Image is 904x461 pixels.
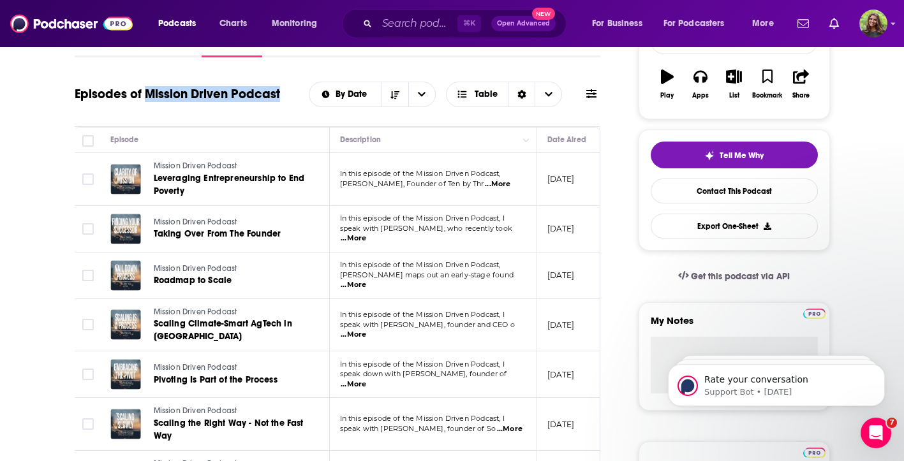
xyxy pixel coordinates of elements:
a: Contact This Podcast [651,179,818,203]
span: Table [475,90,498,99]
p: [DATE] [547,173,575,184]
button: Open AdvancedNew [491,16,556,31]
img: Podchaser Pro [803,309,826,319]
p: [DATE] [547,270,575,281]
span: Mission Driven Podcast [154,161,237,170]
a: Charts [211,13,255,34]
span: ...More [497,424,522,434]
span: Mission Driven Podcast [154,264,237,273]
span: Open Advanced [497,20,550,27]
button: Show profile menu [859,10,887,38]
button: Apps [684,61,717,107]
a: Mission Driven Podcast [154,362,306,374]
button: open menu [309,90,382,99]
a: Pro website [803,307,826,319]
button: open menu [655,13,743,34]
a: Mission Driven Podcast [154,263,306,275]
button: Column Actions [519,133,534,148]
span: speak with [PERSON_NAME], founder and CEO o [340,320,515,329]
span: speak with [PERSON_NAME], who recently took [340,224,512,233]
span: Roadmap to Scale [154,275,232,286]
p: [DATE] [547,223,575,234]
div: Sort Direction [508,82,535,106]
div: Search podcasts, credits, & more... [354,9,579,38]
a: Get this podcast via API [668,261,801,292]
span: Taking Over From The Founder [154,228,281,239]
span: More [752,15,774,33]
span: Scaling Climate-Smart AgTech in [GEOGRAPHIC_DATA] [154,318,292,342]
span: For Business [592,15,642,33]
span: By Date [336,90,371,99]
a: Scaling Climate-Smart AgTech in [GEOGRAPHIC_DATA] [154,318,307,343]
a: Mission Driven Podcast [154,406,307,417]
button: open menu [149,13,212,34]
img: Podchaser Pro [803,448,826,458]
span: Leveraging Entrepreneurship to End Poverty [154,173,305,196]
a: Show notifications dropdown [792,13,814,34]
h2: Choose View [446,82,563,107]
a: Mission Driven Podcast [154,307,307,318]
img: User Profile [859,10,887,38]
span: speak with [PERSON_NAME], founder of So [340,424,496,433]
p: [DATE] [547,419,575,430]
span: Toggle select row [82,369,94,380]
input: Search podcasts, credits, & more... [377,13,457,34]
span: In this episode of the Mission Driven Podcast, I [340,360,505,369]
span: Mission Driven Podcast [154,217,237,226]
button: Export One-Sheet [651,214,818,238]
span: In this episode of the Mission Driven Podcast, I [340,414,505,423]
a: Leveraging Entrepreneurship to End Poverty [154,172,307,198]
span: Pivoting Is Part of the Process [154,374,278,385]
span: Monitoring [272,15,317,33]
span: Mission Driven Podcast [154,307,237,316]
a: Mission Driven Podcast [154,217,306,228]
button: open menu [263,13,334,34]
a: Taking Over From The Founder [154,228,306,240]
span: In this episode of the Mission Driven Podcast, I [340,310,505,319]
span: Charts [219,15,247,33]
button: open menu [408,82,435,106]
label: My Notes [651,314,818,337]
span: ⌘ K [457,15,481,32]
h2: Choose List sort [309,82,436,107]
div: Apps [692,92,709,99]
span: Toggle select row [82,223,94,235]
button: Bookmark [751,61,784,107]
button: Play [651,61,684,107]
span: In this episode of the Mission Driven Podcast, [340,169,501,178]
span: Mission Driven Podcast [154,363,237,372]
span: For Podcasters [663,15,725,33]
span: ...More [341,280,366,290]
span: In this episode of the Mission Driven Podcast, [340,260,501,269]
a: Mission Driven Podcast [154,161,307,172]
span: [PERSON_NAME] maps out an early-stage found [340,270,514,279]
span: Toggle select row [82,418,94,430]
button: open menu [743,13,790,34]
img: Podchaser - Follow, Share and Rate Podcasts [10,11,133,36]
span: [PERSON_NAME], Founder of Ten by Thr [340,179,484,188]
span: ...More [485,179,510,189]
span: ...More [341,233,366,244]
span: New [532,8,555,20]
span: Toggle select row [82,319,94,330]
span: speak down with [PERSON_NAME], founder of [340,369,507,378]
a: Pro website [803,446,826,458]
span: Toggle select row [82,173,94,185]
span: Get this podcast via API [691,271,790,282]
a: Show notifications dropdown [824,13,844,34]
button: open menu [583,13,658,34]
div: Play [660,92,674,99]
button: List [717,61,750,107]
div: Date Aired [547,132,586,147]
div: Description [340,132,381,147]
iframe: Intercom notifications message [649,337,904,427]
span: Scaling the Right Way - Not the Fast Way [154,418,304,441]
iframe: Intercom live chat [861,418,891,448]
img: tell me why sparkle [704,150,715,161]
span: Logged in as reagan34226 [859,10,887,38]
a: Pivoting Is Part of the Process [154,374,306,386]
p: [DATE] [547,369,575,380]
